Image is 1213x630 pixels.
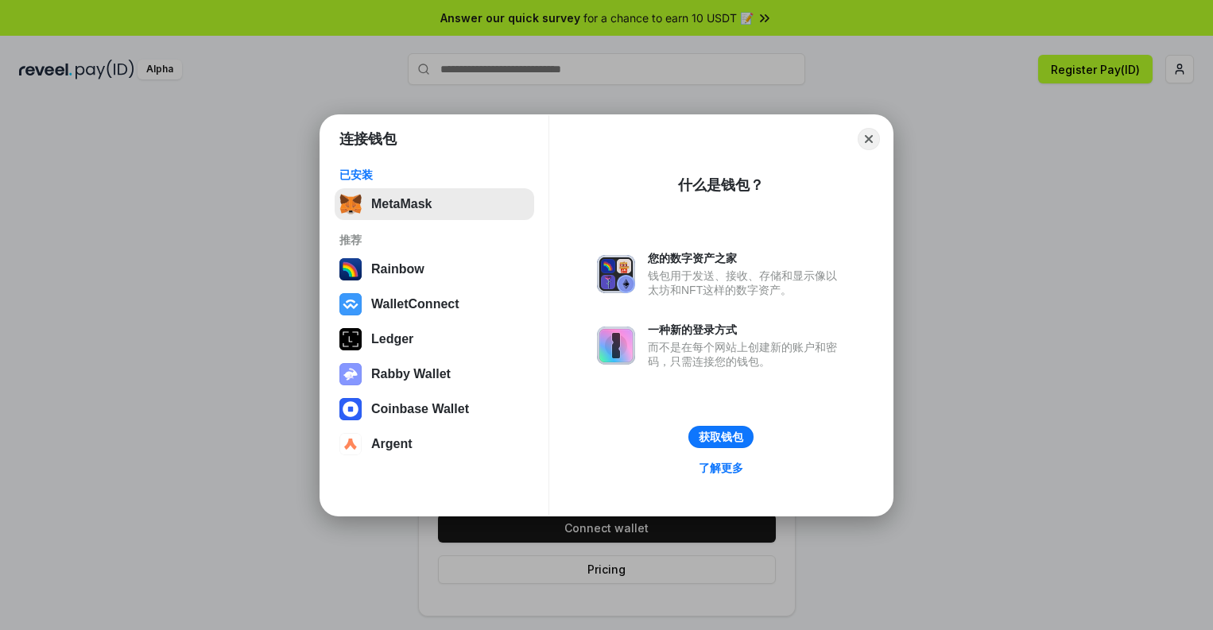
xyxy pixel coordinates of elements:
div: Coinbase Wallet [371,402,469,416]
img: svg+xml,%3Csvg%20xmlns%3D%22http%3A%2F%2Fwww.w3.org%2F2000%2Fsvg%22%20fill%3D%22none%22%20viewBox... [597,255,635,293]
img: svg+xml,%3Csvg%20width%3D%2228%22%20height%3D%2228%22%20viewBox%3D%220%200%2028%2028%22%20fill%3D... [339,293,362,315]
button: MetaMask [335,188,534,220]
div: WalletConnect [371,297,459,311]
div: 一种新的登录方式 [648,323,845,337]
div: 推荐 [339,233,529,247]
div: 已安装 [339,168,529,182]
button: Rainbow [335,253,534,285]
img: svg+xml,%3Csvg%20width%3D%2228%22%20height%3D%2228%22%20viewBox%3D%220%200%2028%2028%22%20fill%3D... [339,433,362,455]
img: svg+xml,%3Csvg%20xmlns%3D%22http%3A%2F%2Fwww.w3.org%2F2000%2Fsvg%22%20fill%3D%22none%22%20viewBox... [339,363,362,385]
button: Rabby Wallet [335,358,534,390]
div: 钱包用于发送、接收、存储和显示像以太坊和NFT这样的数字资产。 [648,269,845,297]
button: Close [858,128,880,150]
div: 了解更多 [699,461,743,475]
img: svg+xml,%3Csvg%20width%3D%22120%22%20height%3D%22120%22%20viewBox%3D%220%200%20120%20120%22%20fil... [339,258,362,280]
div: 而不是在每个网站上创建新的账户和密码，只需连接您的钱包。 [648,340,845,369]
button: Ledger [335,323,534,355]
div: 获取钱包 [699,430,743,444]
button: WalletConnect [335,288,534,320]
button: Coinbase Wallet [335,393,534,425]
img: svg+xml,%3Csvg%20fill%3D%22none%22%20height%3D%2233%22%20viewBox%3D%220%200%2035%2033%22%20width%... [339,193,362,215]
button: 获取钱包 [688,426,754,448]
img: svg+xml,%3Csvg%20width%3D%2228%22%20height%3D%2228%22%20viewBox%3D%220%200%2028%2028%22%20fill%3D... [339,398,362,420]
img: svg+xml,%3Csvg%20xmlns%3D%22http%3A%2F%2Fwww.w3.org%2F2000%2Fsvg%22%20fill%3D%22none%22%20viewBox... [597,327,635,365]
a: 了解更多 [689,458,753,478]
h1: 连接钱包 [339,129,397,149]
div: MetaMask [371,197,432,211]
img: svg+xml,%3Csvg%20xmlns%3D%22http%3A%2F%2Fwww.w3.org%2F2000%2Fsvg%22%20width%3D%2228%22%20height%3... [339,328,362,350]
button: Argent [335,428,534,460]
div: Argent [371,437,413,451]
div: Ledger [371,332,413,346]
div: 什么是钱包？ [678,176,764,195]
div: Rabby Wallet [371,367,451,381]
div: Rainbow [371,262,424,276]
div: 您的数字资产之家 [648,251,845,265]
